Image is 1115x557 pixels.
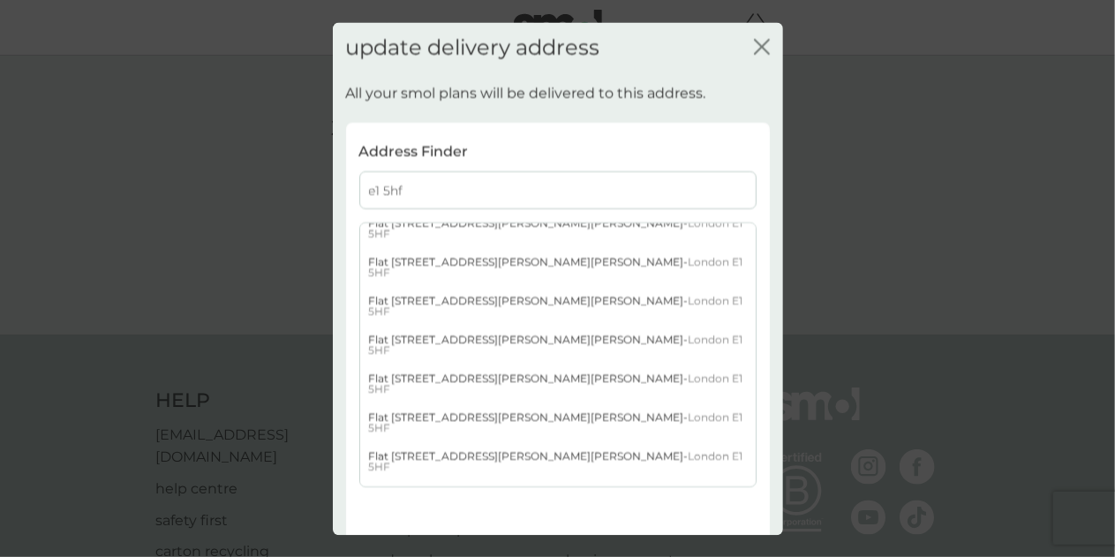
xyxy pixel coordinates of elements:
div: Flat [STREET_ADDRESS][PERSON_NAME][PERSON_NAME] - [360,210,756,249]
h2: update delivery address [346,35,600,61]
span: London E1 5HF [369,334,743,358]
span: London E1 5HF [369,217,743,241]
div: Flat [STREET_ADDRESS][PERSON_NAME][PERSON_NAME] - [360,443,756,482]
div: Flat [STREET_ADDRESS][PERSON_NAME][PERSON_NAME] - [360,327,756,365]
div: Flat [STREET_ADDRESS][PERSON_NAME][PERSON_NAME] - [360,249,756,288]
button: close [754,39,770,57]
p: Address Finder [359,140,469,163]
div: Flat [STREET_ADDRESS][PERSON_NAME][PERSON_NAME] - [360,288,756,327]
span: London E1 5HF [369,411,743,435]
div: Flat [STREET_ADDRESS][PERSON_NAME][PERSON_NAME] - [360,365,756,404]
span: London E1 5HF [369,295,743,319]
div: Flat [STREET_ADDRESS][PERSON_NAME][PERSON_NAME] - [360,404,756,443]
span: London E1 5HF [369,450,743,474]
div: Flat [STREET_ADDRESS][PERSON_NAME][PERSON_NAME] - [360,482,756,521]
span: London E1 5HF [369,373,743,396]
p: All your smol plans will be delivered to this address. [346,83,706,106]
span: London E1 5HF [369,256,743,280]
